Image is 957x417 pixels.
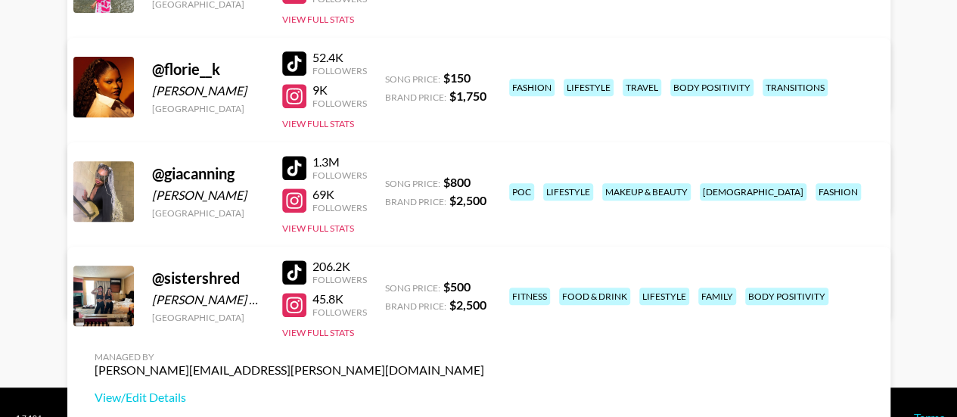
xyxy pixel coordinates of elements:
div: poc [509,183,534,201]
div: lifestyle [543,183,593,201]
strong: $ 2,500 [449,297,486,312]
div: 9K [312,82,367,98]
div: travel [623,79,661,96]
div: [DEMOGRAPHIC_DATA] [700,183,806,201]
span: Brand Price: [385,196,446,207]
div: transitions [763,79,828,96]
strong: $ 800 [443,175,471,189]
div: family [698,288,736,305]
div: fitness [509,288,550,305]
div: [PERSON_NAME] & [PERSON_NAME] [152,292,264,307]
strong: $ 500 [443,279,471,294]
div: @ giacanning [152,164,264,183]
button: View Full Stats [282,327,354,338]
div: Followers [312,98,367,109]
div: 1.3M [312,154,367,170]
div: @ florie__k [152,60,264,79]
div: Followers [312,307,367,318]
div: 69K [312,187,367,202]
div: @ sistershred [152,269,264,288]
span: Song Price: [385,282,440,294]
button: View Full Stats [282,118,354,129]
span: Song Price: [385,178,440,189]
div: body positivity [670,79,753,96]
div: body positivity [745,288,828,305]
div: lifestyle [639,288,689,305]
div: [GEOGRAPHIC_DATA] [152,103,264,114]
button: View Full Stats [282,14,354,25]
strong: $ 1,750 [449,89,486,103]
div: food & drink [559,288,630,305]
div: 45.8K [312,291,367,307]
div: makeup & beauty [602,183,691,201]
div: 52.4K [312,50,367,65]
div: [PERSON_NAME] [152,83,264,98]
span: Brand Price: [385,300,446,312]
div: fashion [509,79,555,96]
div: lifestyle [564,79,614,96]
span: Brand Price: [385,92,446,103]
div: Followers [312,65,367,76]
div: Followers [312,202,367,213]
div: fashion [816,183,861,201]
div: Followers [312,170,367,181]
div: [GEOGRAPHIC_DATA] [152,207,264,219]
span: Song Price: [385,73,440,85]
div: [PERSON_NAME][EMAIL_ADDRESS][PERSON_NAME][DOMAIN_NAME] [95,363,484,378]
div: 206.2K [312,259,367,274]
strong: $ 2,500 [449,193,486,207]
a: View/Edit Details [95,390,484,405]
strong: $ 150 [443,70,471,85]
div: [GEOGRAPHIC_DATA] [152,312,264,323]
div: Managed By [95,351,484,363]
div: Followers [312,274,367,285]
button: View Full Stats [282,223,354,234]
div: [PERSON_NAME] [152,188,264,203]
